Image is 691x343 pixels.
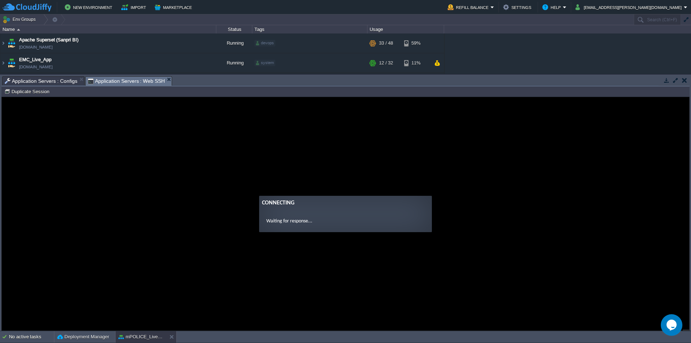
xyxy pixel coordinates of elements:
[404,53,428,73] div: 11%
[217,25,252,33] div: Status
[121,3,148,12] button: Import
[253,25,367,33] div: Tags
[3,3,51,12] img: CloudJiffy
[404,73,428,92] div: 83%
[575,3,684,12] button: [EMAIL_ADDRESS][PERSON_NAME][DOMAIN_NAME]
[19,44,53,51] a: [DOMAIN_NAME]
[254,40,275,46] div: devops
[5,77,77,85] span: Application Servers : Configs
[6,33,17,53] img: AMDAwAAAACH5BAEAAAAALAAAAAABAAEAAAICRAEAOw==
[216,33,252,53] div: Running
[3,14,38,24] button: Env Groups
[379,73,393,92] div: 12 / 64
[6,73,17,92] img: AMDAwAAAACH5BAEAAAAALAAAAAABAAEAAAICRAEAOw==
[9,331,54,343] div: No active tasks
[368,25,444,33] div: Usage
[0,33,6,53] img: AMDAwAAAACH5BAEAAAAALAAAAAABAAEAAAICRAEAOw==
[88,77,165,86] span: Application Servers : Web SSH
[0,73,6,92] img: AMDAwAAAACH5BAEAAAAALAAAAAABAAEAAAICRAEAOw==
[216,73,252,92] div: Running
[404,33,428,53] div: 59%
[661,314,684,336] iframe: chat widget
[254,60,275,66] div: system
[4,88,51,95] button: Duplicate Session
[19,63,53,71] a: [DOMAIN_NAME]
[379,53,393,73] div: 12 / 32
[260,101,427,110] div: Connecting
[379,33,393,53] div: 33 / 48
[503,3,533,12] button: Settings
[155,3,194,12] button: Marketplace
[19,56,51,63] a: EMC_Live_App
[1,25,216,33] div: Name
[19,36,78,44] a: Apache Superset (Sanpri BI)
[17,29,20,31] img: AMDAwAAAACH5BAEAAAAALAAAAAABAAEAAAICRAEAOw==
[0,53,6,73] img: AMDAwAAAACH5BAEAAAAALAAAAAABAAEAAAICRAEAOw==
[216,53,252,73] div: Running
[542,3,563,12] button: Help
[65,3,114,12] button: New Environment
[118,333,164,340] button: mPOLICE_Live_App
[57,333,109,340] button: Deployment Manager
[265,120,423,128] p: Waiting for response...
[448,3,491,12] button: Refill Balance
[6,53,17,73] img: AMDAwAAAACH5BAEAAAAALAAAAAABAAEAAAICRAEAOw==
